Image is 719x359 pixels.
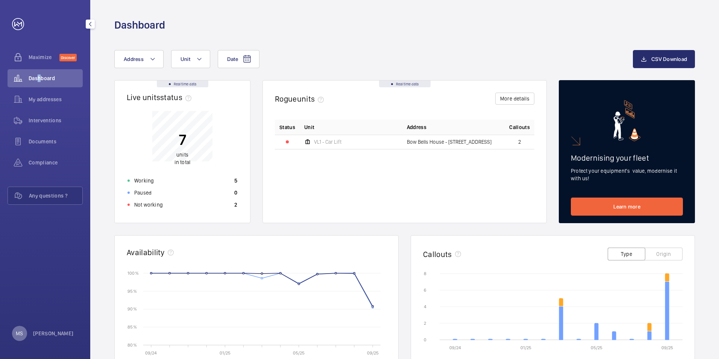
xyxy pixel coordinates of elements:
[424,304,426,309] text: 4
[134,201,163,208] p: Not working
[275,94,327,103] h2: Rogue
[571,167,683,182] p: Protect your equipment's value, modernise it with us!
[591,345,602,350] text: 05/25
[16,330,23,337] p: MS
[29,96,83,103] span: My addresses
[171,50,210,68] button: Unit
[304,123,314,131] span: Unit
[174,130,190,149] p: 7
[127,288,137,294] text: 95 %
[424,337,426,342] text: 0
[174,151,190,166] p: in total
[176,152,188,158] span: units
[227,56,238,62] span: Date
[520,345,531,350] text: 01/25
[571,198,683,216] a: Learn more
[127,342,137,347] text: 80 %
[33,330,74,337] p: [PERSON_NAME]
[29,75,83,82] span: Dashboard
[518,139,521,145] span: 2
[29,192,82,199] span: Any questions ?
[124,56,144,62] span: Address
[449,345,461,350] text: 09/24
[613,100,641,141] img: marketing-card.svg
[297,94,327,103] span: units
[114,50,164,68] button: Address
[651,56,687,62] span: CSV Download
[181,56,190,62] span: Unit
[661,345,673,350] text: 09/25
[160,93,194,102] span: status
[234,177,237,184] p: 5
[633,50,695,68] button: CSV Download
[59,54,77,61] span: Discover
[571,153,683,163] h2: Modernising your fleet
[127,324,137,330] text: 85 %
[314,139,341,145] span: VL1 - Car Lift
[134,177,154,184] p: Working
[127,93,194,102] h2: Live units
[29,117,83,124] span: Interventions
[424,321,426,326] text: 2
[424,271,426,276] text: 8
[234,201,237,208] p: 2
[220,350,231,356] text: 01/25
[495,93,534,105] button: More details
[29,159,83,166] span: Compliance
[234,189,237,196] p: 0
[127,270,139,275] text: 100 %
[127,248,165,257] h2: Availability
[367,350,379,356] text: 09/25
[134,189,152,196] p: Paused
[407,139,491,145] span: Bow Bells House - [STREET_ADDRESS]
[127,306,137,312] text: 90 %
[114,18,165,32] h1: Dashboard
[608,248,645,260] button: Type
[407,123,426,131] span: Address
[645,248,683,260] button: Origin
[423,249,452,259] h2: Callouts
[218,50,259,68] button: Date
[29,138,83,145] span: Documents
[293,350,305,356] text: 05/25
[379,81,431,87] div: Real time data
[145,350,157,356] text: 09/24
[424,288,426,293] text: 6
[509,123,530,131] span: Callouts
[157,81,208,87] div: Real time data
[279,123,295,131] p: Status
[29,53,59,61] span: Maximize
